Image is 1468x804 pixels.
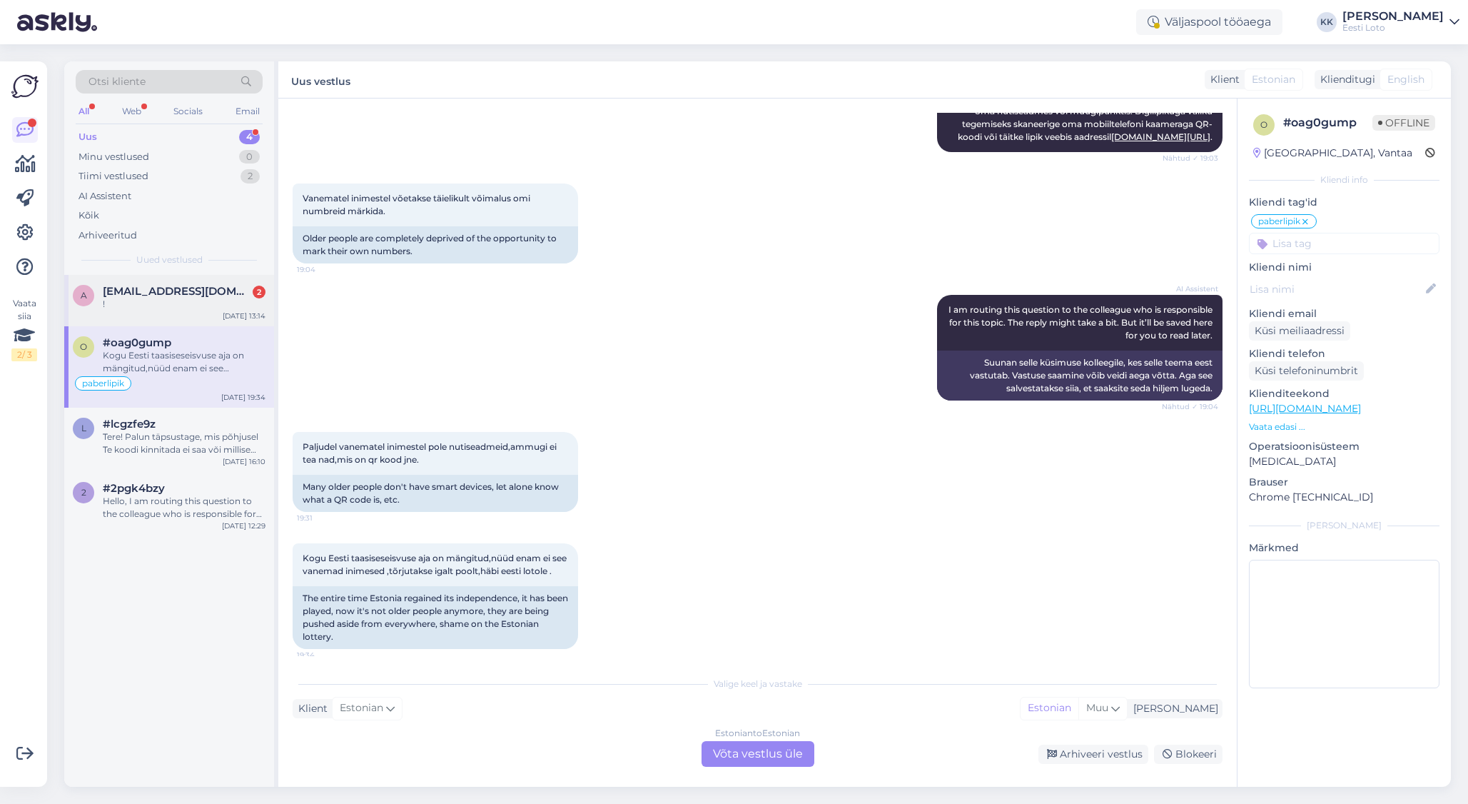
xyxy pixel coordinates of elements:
[1342,22,1444,34] div: Eesti Loto
[253,286,265,298] div: 2
[81,290,87,301] span: a
[79,189,131,203] div: AI Assistent
[136,253,203,266] span: Uued vestlused
[103,298,265,311] div: !
[221,392,265,403] div: [DATE] 19:34
[1315,72,1375,87] div: Klienditugi
[1249,174,1439,186] div: Kliendi info
[103,285,251,298] span: annimaarjakarjel@gmail.com
[1249,260,1439,275] p: Kliendi nimi
[1249,402,1361,415] a: [URL][DOMAIN_NAME]
[1162,401,1218,412] span: Nähtud ✓ 19:04
[702,741,814,767] div: Võta vestlus üle
[1372,115,1435,131] span: Offline
[293,701,328,716] div: Klient
[79,228,137,243] div: Arhiveeritud
[241,169,260,184] div: 2
[1317,12,1337,32] div: KK
[1154,745,1223,764] div: Blokeeri
[293,586,578,649] div: The entire time Estonia regained its independence, it has been played, now it's not older people ...
[1086,701,1108,714] span: Muu
[1387,72,1424,87] span: English
[80,341,87,352] span: o
[937,351,1223,401] div: Suunan selle küsimuse kolleegile, kes selle teema eest vastutab. Vastuse saamine võib veidi aega ...
[81,423,86,433] span: l
[1249,306,1439,321] p: Kliendi email
[79,208,99,223] div: Kõik
[1342,11,1444,22] div: [PERSON_NAME]
[1249,386,1439,401] p: Klienditeekond
[340,700,383,716] span: Estonian
[293,678,1223,690] div: Valige keel ja vastake
[1249,321,1350,341] div: Küsi meiliaadressi
[293,226,578,263] div: Older people are completely deprived of the opportunity to mark their own numbers.
[293,475,578,512] div: Many older people don't have smart devices, let alone know what a QR code is, etc.
[1111,131,1210,142] a: [DOMAIN_NAME][URL]
[715,727,800,740] div: Estonian to Estonian
[1249,454,1439,469] p: [MEDICAL_DATA]
[1249,361,1364,381] div: Küsi telefoninumbrit
[81,487,86,498] span: 2
[1253,146,1412,161] div: [GEOGRAPHIC_DATA], Vantaa
[1128,701,1218,716] div: [PERSON_NAME]
[1249,421,1439,433] p: Vaata edasi ...
[297,650,350,660] span: 19:34
[1249,490,1439,505] p: Chrome [TECHNICAL_ID]
[239,130,260,144] div: 4
[79,169,148,184] div: Tiimi vestlused
[1249,519,1439,532] div: [PERSON_NAME]
[1260,119,1267,130] span: o
[1165,283,1218,294] span: AI Assistent
[223,456,265,467] div: [DATE] 16:10
[76,102,92,121] div: All
[82,379,124,388] span: paberlipik
[222,521,265,531] div: [DATE] 12:29
[1249,475,1439,490] p: Brauser
[11,297,37,361] div: Vaata siia
[1249,346,1439,361] p: Kliendi telefon
[103,495,265,521] div: Hello, I am routing this question to the colleague who is responsible for this topic. The reply m...
[1249,233,1439,254] input: Lisa tag
[1250,281,1423,297] input: Lisa nimi
[103,431,265,456] div: Tere! Palun täpsustage, mis põhjusel Te koodi kinnitada ei saa või millise veateate saate.
[103,336,171,349] span: #oag0gump
[1136,9,1282,35] div: Väljaspool tööaega
[239,150,260,164] div: 0
[297,264,350,275] span: 19:04
[171,102,206,121] div: Socials
[103,482,165,495] span: #2pgk4bzy
[297,513,350,523] span: 19:31
[11,73,39,100] img: Askly Logo
[103,349,265,375] div: Kogu Eesti taasiseseisvuse aja on mängitud,nüüd enam ei see vanemad inimesed ,tõrjutakse igalt po...
[1342,11,1459,34] a: [PERSON_NAME]Eesti Loto
[223,311,265,321] div: [DATE] 13:14
[1163,153,1218,164] span: Nähtud ✓ 19:03
[1258,217,1300,226] span: paberlipik
[1249,439,1439,454] p: Operatsioonisüsteem
[303,193,532,216] span: Vanematel inimestel võetakse täielikult võimalus omi numbreid märkida.
[1283,114,1372,131] div: # oag0gump
[1252,72,1295,87] span: Estonian
[303,441,559,465] span: Paljudel vanematel inimestel pole nutiseadmeid,ammugi ei tea nad,mis on qr kood jne.
[1249,541,1439,556] p: Märkmed
[1249,195,1439,210] p: Kliendi tag'id
[233,102,263,121] div: Email
[303,553,569,576] span: Kogu Eesti taasiseseisvuse aja on mängitud,nüüd enam ei see vanemad inimesed ,tõrjutakse igalt po...
[1205,72,1240,87] div: Klient
[103,418,156,431] span: #lcgzfe9z
[948,304,1215,341] span: I am routing this question to the colleague who is responsible for this topic. The reply might ta...
[79,150,149,164] div: Minu vestlused
[88,74,146,89] span: Otsi kliente
[11,348,37,361] div: 2 / 3
[1021,698,1078,719] div: Estonian
[119,102,144,121] div: Web
[79,130,97,144] div: Uus
[1038,745,1148,764] div: Arhiveeri vestlus
[291,70,350,89] label: Uus vestlus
